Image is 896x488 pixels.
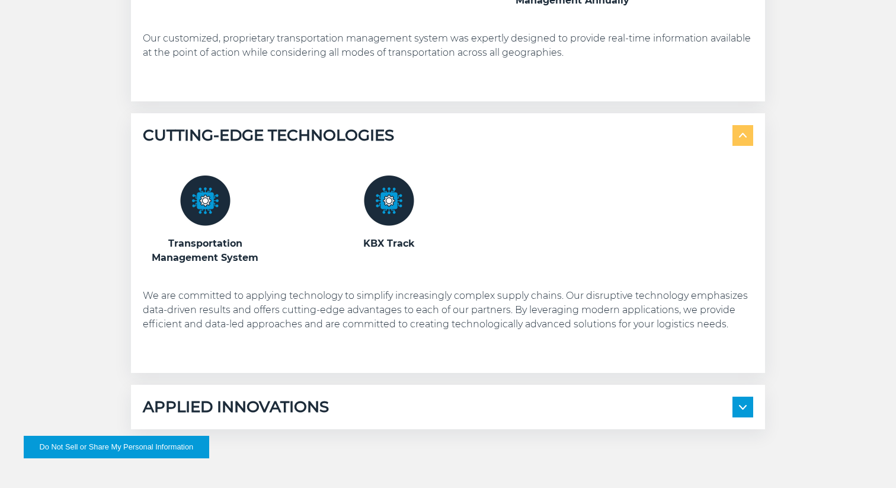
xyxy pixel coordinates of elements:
h5: APPLIED INNOVATIONS [143,397,329,417]
h5: CUTTING-EDGE TECHNOLOGIES [143,125,394,146]
img: arrow [739,133,747,138]
p: Our customized, proprietary transportation management system was expertly designed to provide rea... [143,31,753,60]
h3: KBX Track [327,237,451,251]
img: arrow [739,405,747,410]
p: We are committed to applying technology to simplify increasingly complex supply chains. Our disru... [143,289,753,331]
button: Do Not Sell or Share My Personal Information [24,436,209,458]
h3: Transportation Management System [143,237,267,265]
